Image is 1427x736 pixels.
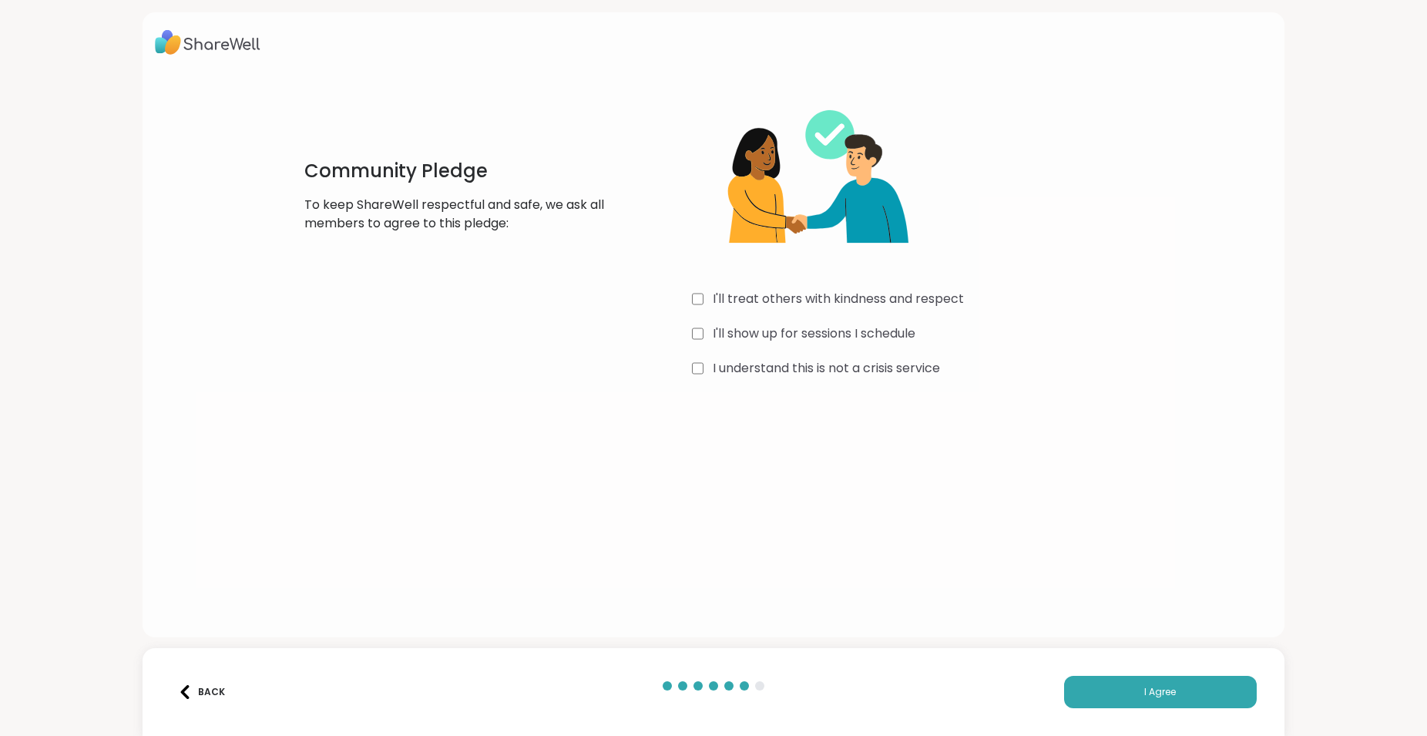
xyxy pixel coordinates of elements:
div: Back [178,685,225,699]
label: I'll treat others with kindness and respect [713,290,964,308]
span: I Agree [1144,685,1176,699]
h1: Community Pledge [304,159,613,183]
button: I Agree [1064,676,1257,708]
label: I'll show up for sessions I schedule [713,324,915,343]
label: I understand this is not a crisis service [713,359,940,378]
img: ShareWell Logo [155,25,260,60]
button: Back [170,676,232,708]
p: To keep ShareWell respectful and safe, we ask all members to agree to this pledge: [304,196,613,233]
